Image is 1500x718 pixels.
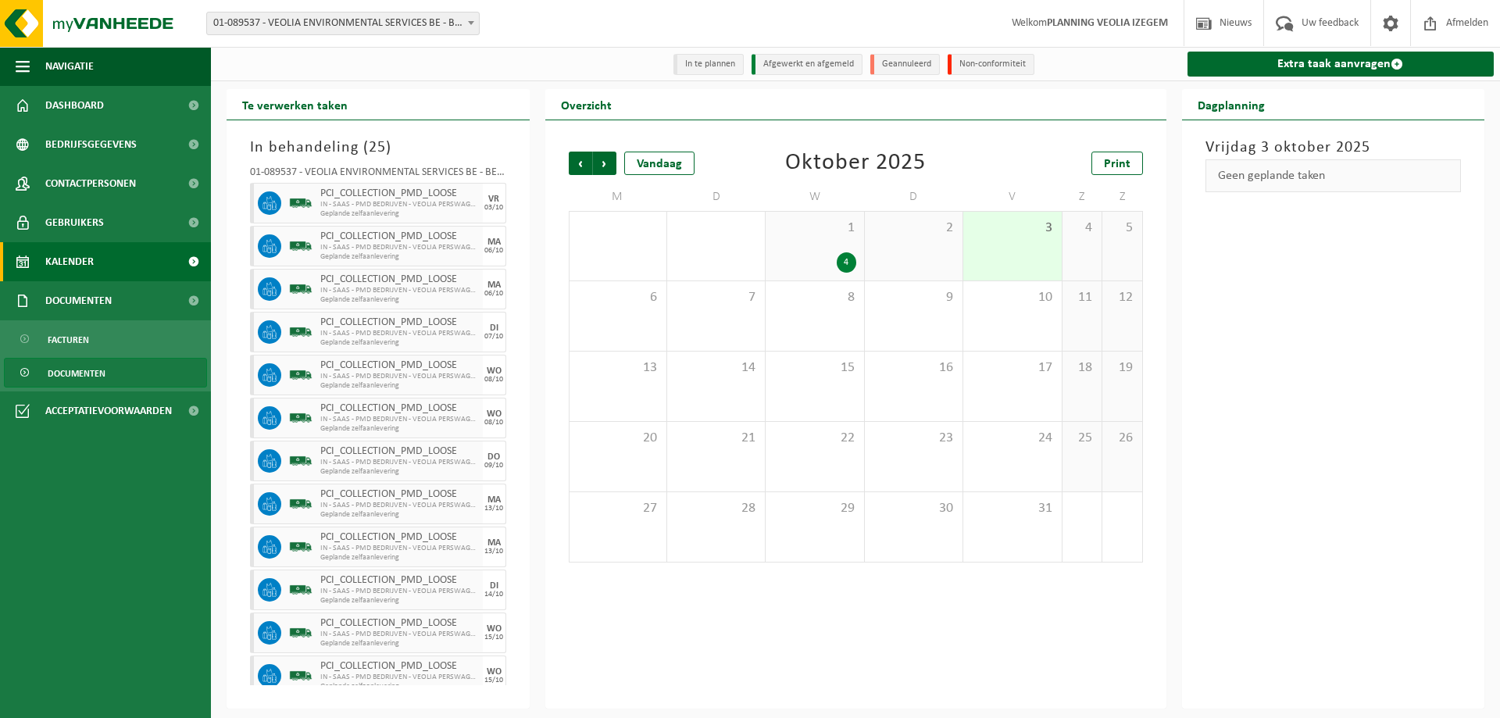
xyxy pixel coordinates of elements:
h3: Vrijdag 3 oktober 2025 [1205,136,1462,159]
span: 01-089537 - VEOLIA ENVIRONMENTAL SERVICES BE - BEERSE [206,12,480,35]
span: 01-089537 - VEOLIA ENVIRONMENTAL SERVICES BE - BEERSE [207,13,479,34]
span: PCI_COLLECTION_PMD_LOOSE [320,188,479,200]
span: Volgende [593,152,616,175]
span: Facturen [48,325,89,355]
div: 15/10 [484,634,503,641]
div: MA [487,238,501,247]
h2: Overzicht [545,89,627,120]
span: IN - SAAS - PMD BEDRIJVEN - VEOLIA PERSWAGEN [320,587,479,596]
div: 13/10 [484,505,503,513]
a: Documenten [4,358,207,388]
span: 2 [873,220,955,237]
strong: PLANNING VEOLIA IZEGEM [1047,17,1168,29]
span: Documenten [45,281,112,320]
td: V [963,183,1062,211]
span: 8 [773,289,855,306]
span: 21 [675,430,757,447]
span: IN - SAAS - PMD BEDRIJVEN - VEOLIA PERSWAGEN [320,544,479,553]
span: PCI_COLLECTION_PMD_LOOSE [320,230,479,243]
div: 14/10 [484,591,503,598]
span: IN - SAAS - PMD BEDRIJVEN - VEOLIA PERSWAGEN [320,286,479,295]
div: Geen geplande taken [1205,159,1462,192]
span: PCI_COLLECTION_PMD_LOOSE [320,445,479,458]
img: BL-SO-LV [289,621,312,645]
span: PCI_COLLECTION_PMD_LOOSE [320,660,479,673]
span: PCI_COLLECTION_PMD_LOOSE [320,273,479,286]
div: 4 [837,252,856,273]
li: In te plannen [673,54,744,75]
span: Geplande zelfaanlevering [320,639,479,648]
span: 13 [577,359,659,377]
h2: Dagplanning [1182,89,1280,120]
span: 19 [1110,359,1134,377]
span: Documenten [48,359,105,388]
div: VR [488,195,499,204]
span: IN - SAAS - PMD BEDRIJVEN - VEOLIA PERSWAGEN [320,372,479,381]
div: Vandaag [624,152,695,175]
td: D [865,183,963,211]
span: 27 [577,500,659,517]
img: BL-SO-LV [289,664,312,688]
span: PCI_COLLECTION_PMD_LOOSE [320,402,479,415]
span: PCI_COLLECTION_PMD_LOOSE [320,617,479,630]
img: BL-SO-LV [289,449,312,473]
div: MA [487,495,501,505]
span: Navigatie [45,47,94,86]
span: Geplande zelfaanlevering [320,338,479,348]
span: Geplande zelfaanlevering [320,381,479,391]
span: Geplande zelfaanlevering [320,252,479,262]
span: 20 [577,430,659,447]
img: BL-SO-LV [289,535,312,559]
span: Geplande zelfaanlevering [320,467,479,477]
li: Non-conformiteit [948,54,1034,75]
div: DI [490,581,498,591]
td: W [766,183,864,211]
span: Bedrijfsgegevens [45,125,137,164]
li: Afgewerkt en afgemeld [752,54,862,75]
span: 25 [369,140,386,155]
td: D [667,183,766,211]
span: 3 [971,220,1053,237]
div: 09/10 [484,462,503,470]
div: 03/10 [484,204,503,212]
span: 24 [971,430,1053,447]
span: Geplande zelfaanlevering [320,596,479,605]
span: IN - SAAS - PMD BEDRIJVEN - VEOLIA PERSWAGEN [320,415,479,424]
a: Extra taak aanvragen [1187,52,1495,77]
span: Acceptatievoorwaarden [45,391,172,430]
div: WO [487,366,502,376]
a: Print [1091,152,1143,175]
span: 30 [873,500,955,517]
span: Geplande zelfaanlevering [320,424,479,434]
span: 29 [773,500,855,517]
span: Kalender [45,242,94,281]
td: Z [1062,183,1102,211]
h3: In behandeling ( ) [250,136,506,159]
span: IN - SAAS - PMD BEDRIJVEN - VEOLIA PERSWAGEN [320,501,479,510]
div: DO [487,452,500,462]
span: PCI_COLLECTION_PMD_LOOSE [320,359,479,372]
span: 9 [873,289,955,306]
span: IN - SAAS - PMD BEDRIJVEN - VEOLIA PERSWAGEN [320,329,479,338]
span: 17 [971,359,1053,377]
span: 11 [1070,289,1094,306]
span: 5 [1110,220,1134,237]
span: IN - SAAS - PMD BEDRIJVEN - VEOLIA PERSWAGEN [320,243,479,252]
span: IN - SAAS - PMD BEDRIJVEN - VEOLIA PERSWAGEN [320,458,479,467]
span: 23 [873,430,955,447]
div: 06/10 [484,247,503,255]
span: PCI_COLLECTION_PMD_LOOSE [320,316,479,329]
img: BL-SO-LV [289,234,312,258]
div: 15/10 [484,677,503,684]
span: IN - SAAS - PMD BEDRIJVEN - VEOLIA PERSWAGEN [320,200,479,209]
span: 1 [773,220,855,237]
img: BL-SO-LV [289,492,312,516]
div: WO [487,624,502,634]
div: 06/10 [484,290,503,298]
span: Dashboard [45,86,104,125]
span: 25 [1070,430,1094,447]
li: Geannuleerd [870,54,940,75]
div: 13/10 [484,548,503,555]
img: BL-SO-LV [289,277,312,301]
span: Geplande zelfaanlevering [320,209,479,219]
